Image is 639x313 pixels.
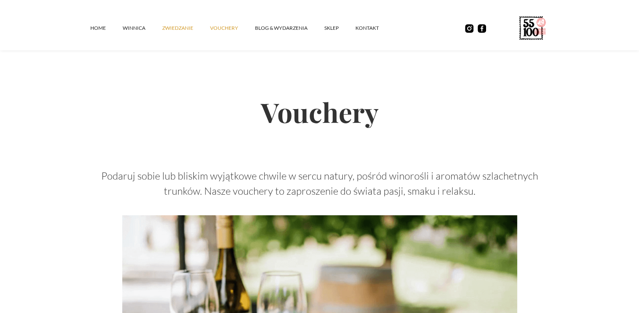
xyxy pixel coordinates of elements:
a: Blog & Wydarzenia [255,16,324,41]
p: Podaruj sobie lub bliskim wyjątkowe chwile w sercu natury, pośród winorośli i aromatów szlachetny... [90,168,549,198]
h2: Vouchery [90,69,549,155]
a: ZWIEDZANIE [162,16,210,41]
a: vouchery [210,16,255,41]
a: Home [90,16,123,41]
a: winnica [123,16,162,41]
a: kontakt [355,16,396,41]
a: SKLEP [324,16,355,41]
